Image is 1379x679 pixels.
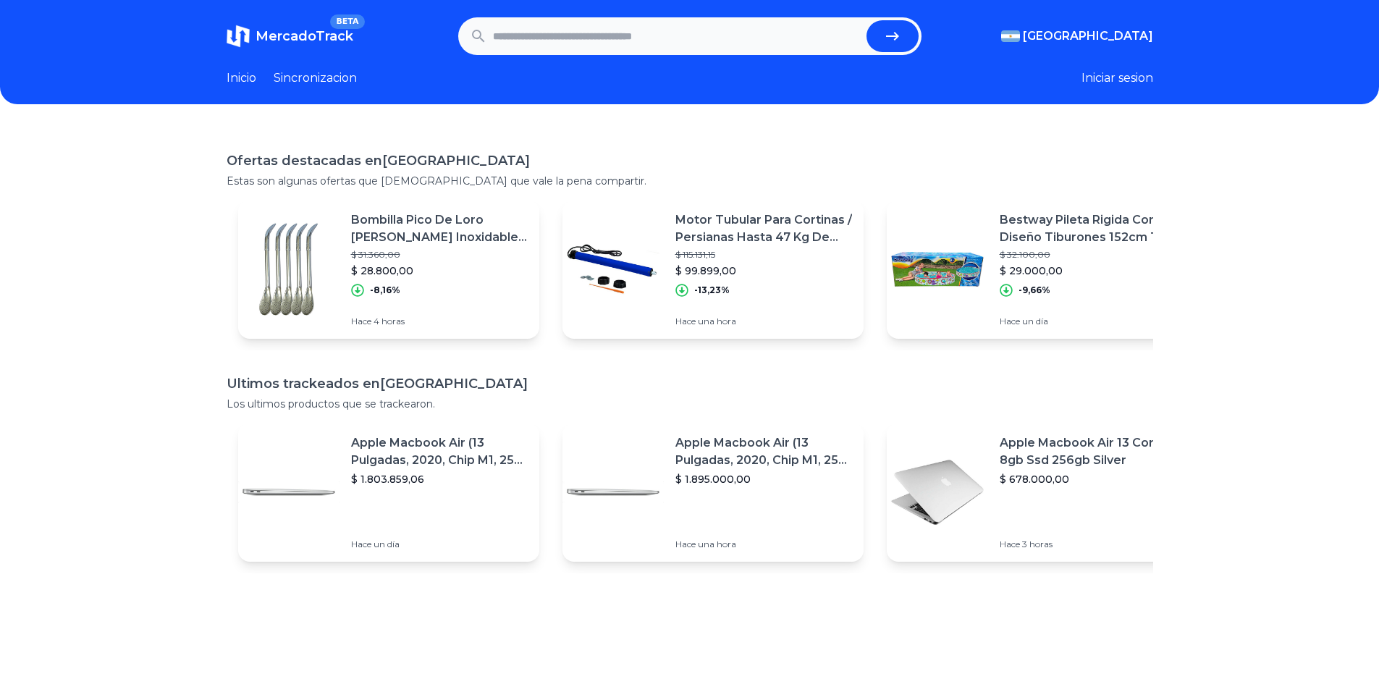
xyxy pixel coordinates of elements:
[1001,30,1020,42] img: Argentina
[675,316,852,327] p: Hace una hora
[1023,28,1153,45] span: [GEOGRAPHIC_DATA]
[675,539,852,550] p: Hace una hora
[675,472,852,486] p: $ 1.895.000,00
[238,442,340,543] img: Featured image
[887,219,988,320] img: Featured image
[351,249,528,261] p: $ 31.360,00
[351,539,528,550] p: Hace un día
[887,442,988,543] img: Featured image
[1001,28,1153,45] button: [GEOGRAPHIC_DATA]
[1000,472,1176,486] p: $ 678.000,00
[238,423,539,562] a: Featured imageApple Macbook Air (13 Pulgadas, 2020, Chip M1, 256 Gb De Ssd, 8 Gb De Ram) - Plata$...
[562,219,664,320] img: Featured image
[1000,316,1176,327] p: Hace un día
[1019,284,1050,296] p: -9,66%
[562,200,864,339] a: Featured imageMotor Tubular Para Cortinas / Persianas Hasta 47 Kg De Peso$ 115.131,15$ 99.899,00-...
[1000,211,1176,246] p: Bestway Pileta Rigida Con Diseño Tiburones 152cm Tm1 55029
[351,434,528,469] p: Apple Macbook Air (13 Pulgadas, 2020, Chip M1, 256 Gb De Ssd, 8 Gb De Ram) - Plata
[351,263,528,278] p: $ 28.800,00
[1081,69,1153,87] button: Iniciar sesion
[887,423,1188,562] a: Featured imageApple Macbook Air 13 Core I5 8gb Ssd 256gb Silver$ 678.000,00Hace 3 horas
[675,249,852,261] p: $ 115.131,15
[351,316,528,327] p: Hace 4 horas
[370,284,400,296] p: -8,16%
[675,263,852,278] p: $ 99.899,00
[1000,434,1176,469] p: Apple Macbook Air 13 Core I5 8gb Ssd 256gb Silver
[227,151,1153,171] h1: Ofertas destacadas en [GEOGRAPHIC_DATA]
[274,69,357,87] a: Sincronizacion
[351,472,528,486] p: $ 1.803.859,06
[238,200,539,339] a: Featured imageBombilla Pico De Loro [PERSON_NAME] Inoxidable Por Mayor 5u.$ 31.360,00$ 28.800,00-...
[675,211,852,246] p: Motor Tubular Para Cortinas / Persianas Hasta 47 Kg De Peso
[562,423,864,562] a: Featured imageApple Macbook Air (13 Pulgadas, 2020, Chip M1, 256 Gb De Ssd, 8 Gb De Ram) - Plata$...
[1000,539,1176,550] p: Hace 3 horas
[256,28,353,44] span: MercadoTrack
[351,211,528,246] p: Bombilla Pico De Loro [PERSON_NAME] Inoxidable Por Mayor 5u.
[330,14,364,29] span: BETA
[227,374,1153,394] h1: Ultimos trackeados en [GEOGRAPHIC_DATA]
[675,434,852,469] p: Apple Macbook Air (13 Pulgadas, 2020, Chip M1, 256 Gb De Ssd, 8 Gb De Ram) - Plata
[227,397,1153,411] p: Los ultimos productos que se trackearon.
[694,284,730,296] p: -13,23%
[227,174,1153,188] p: Estas son algunas ofertas que [DEMOGRAPHIC_DATA] que vale la pena compartir.
[887,200,1188,339] a: Featured imageBestway Pileta Rigida Con Diseño Tiburones 152cm Tm1 55029$ 32.100,00$ 29.000,00-9,...
[1000,249,1176,261] p: $ 32.100,00
[227,25,250,48] img: MercadoTrack
[227,25,353,48] a: MercadoTrackBETA
[562,442,664,543] img: Featured image
[238,219,340,320] img: Featured image
[227,69,256,87] a: Inicio
[1000,263,1176,278] p: $ 29.000,00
